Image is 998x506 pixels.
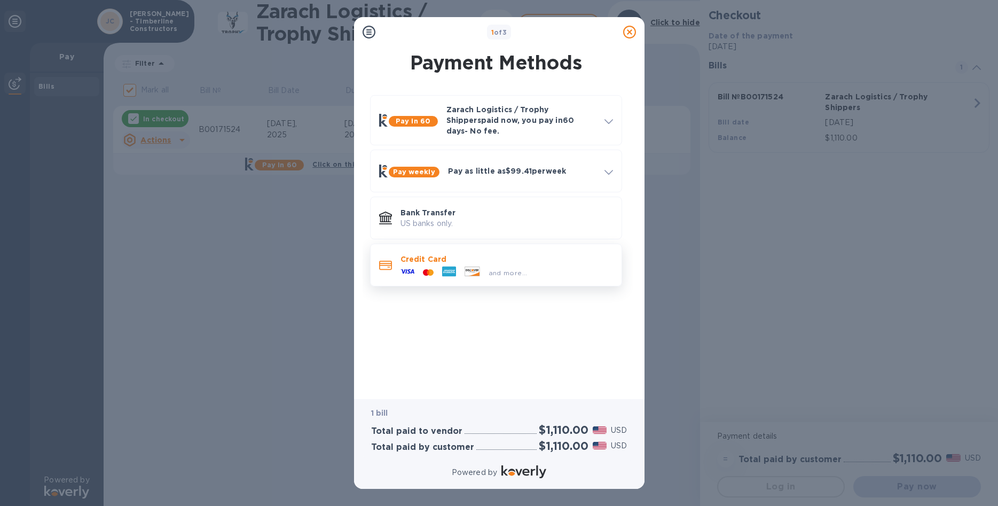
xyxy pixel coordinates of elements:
img: Logo [501,465,546,478]
img: USD [593,442,607,449]
b: Pay in 60 [396,117,430,125]
h1: Payment Methods [368,51,624,74]
p: US banks only. [400,218,613,229]
h3: Total paid to vendor [371,426,462,437]
h3: Total paid by customer [371,442,474,453]
img: USD [593,426,607,434]
p: Credit Card [400,254,613,264]
p: Pay as little as $99.41 per week [448,166,596,176]
b: Pay weekly [393,168,435,176]
p: USD [611,440,627,451]
span: 1 [491,28,494,36]
p: USD [611,425,627,436]
h2: $1,110.00 [539,423,588,437]
p: Bank Transfer [400,207,613,218]
p: Powered by [452,467,497,478]
p: Zarach Logistics / Trophy Shippers paid now, you pay in 60 days - No fee. [446,104,596,136]
h2: $1,110.00 [539,439,588,453]
span: and more... [489,269,528,277]
b: 1 bill [371,409,388,417]
b: of 3 [491,28,507,36]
